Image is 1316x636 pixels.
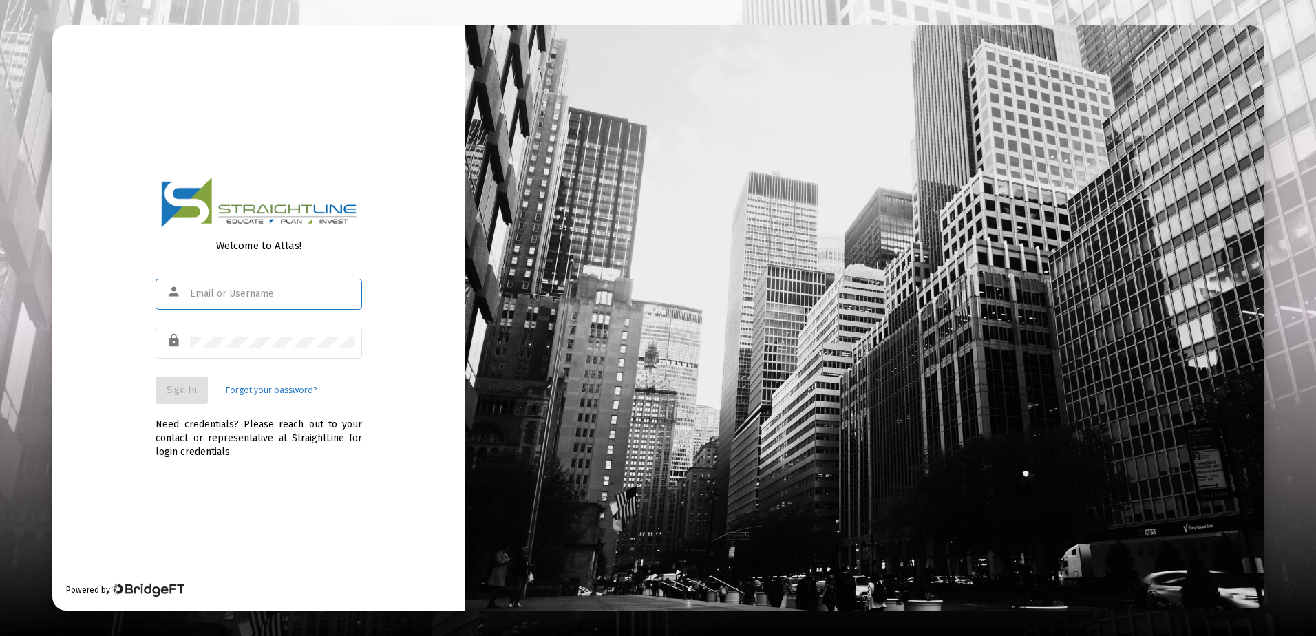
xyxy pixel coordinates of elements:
a: Forgot your password? [226,383,317,397]
button: Sign In [156,377,208,404]
div: Welcome to Atlas! [156,239,362,253]
div: Need credentials? Please reach out to your contact or representative at StraightLine for login cr... [156,404,362,459]
img: Logo [161,177,357,229]
span: Sign In [167,384,197,396]
mat-icon: person [167,284,183,300]
img: Bridge Financial Technology Logo [112,583,184,597]
mat-icon: lock [167,332,183,349]
div: Powered by [66,583,184,597]
input: Email or Username [190,288,355,299]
